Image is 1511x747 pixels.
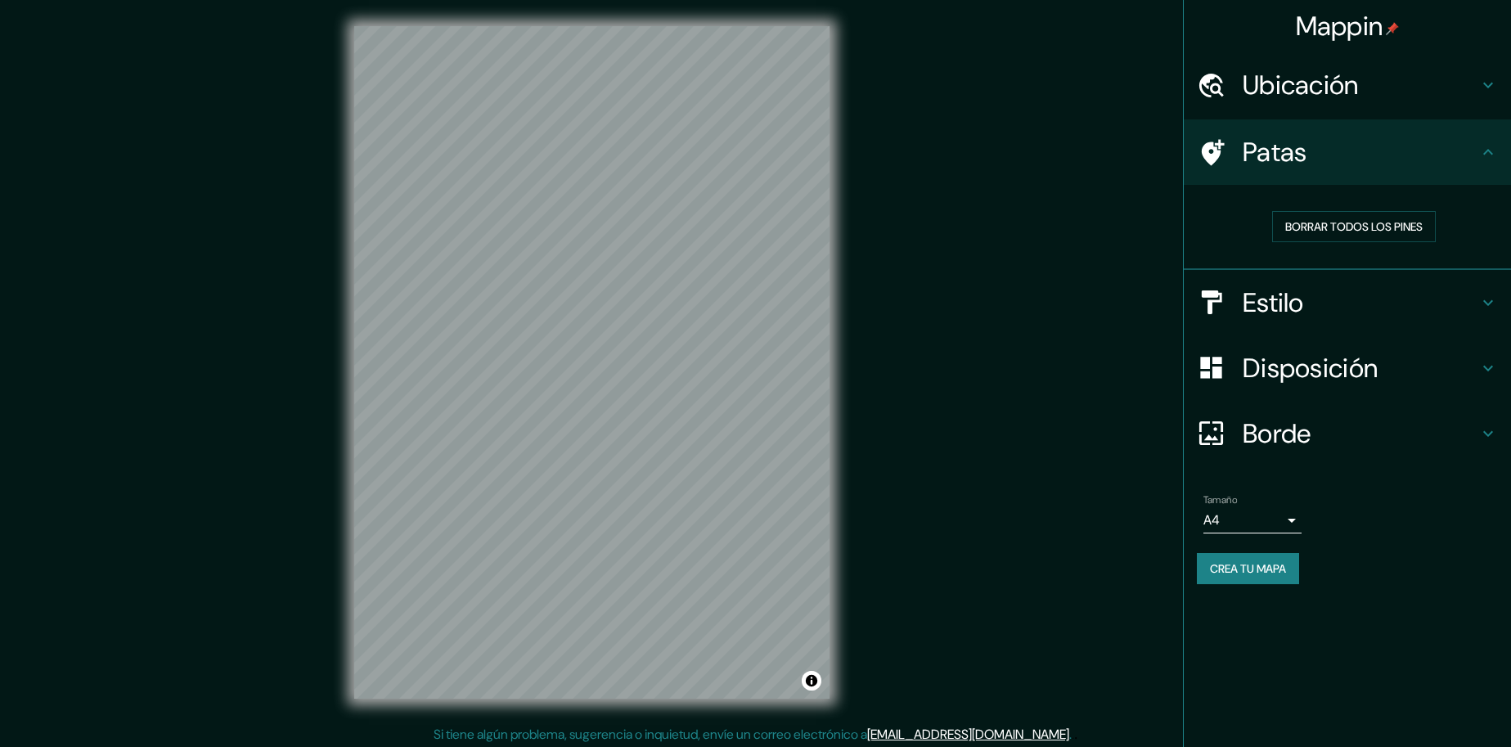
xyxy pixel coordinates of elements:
div: Borde [1184,401,1511,466]
font: A4 [1203,511,1220,529]
font: Ubicación [1243,68,1359,102]
div: A4 [1203,507,1302,533]
font: Disposición [1243,351,1378,385]
iframe: Lanzador de widgets de ayuda [1365,683,1493,729]
div: Estilo [1184,270,1511,335]
font: Tamaño [1203,493,1237,506]
button: Crea tu mapa [1197,553,1299,584]
div: Ubicación [1184,52,1511,118]
a: [EMAIL_ADDRESS][DOMAIN_NAME] [867,726,1069,743]
font: . [1074,725,1077,743]
font: Borrar todos los pines [1285,219,1423,234]
div: Disposición [1184,335,1511,401]
button: Activar o desactivar atribución [802,671,821,691]
font: Mappin [1296,9,1383,43]
font: Estilo [1243,286,1304,320]
font: . [1069,726,1072,743]
font: Si tiene algún problema, sugerencia o inquietud, envíe un correo electrónico a [434,726,867,743]
font: Patas [1243,135,1307,169]
button: Borrar todos los pines [1272,211,1436,242]
img: pin-icon.png [1386,22,1399,35]
canvas: Mapa [354,26,830,699]
font: Crea tu mapa [1210,561,1286,576]
font: . [1072,725,1074,743]
div: Patas [1184,119,1511,185]
font: Borde [1243,416,1311,451]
